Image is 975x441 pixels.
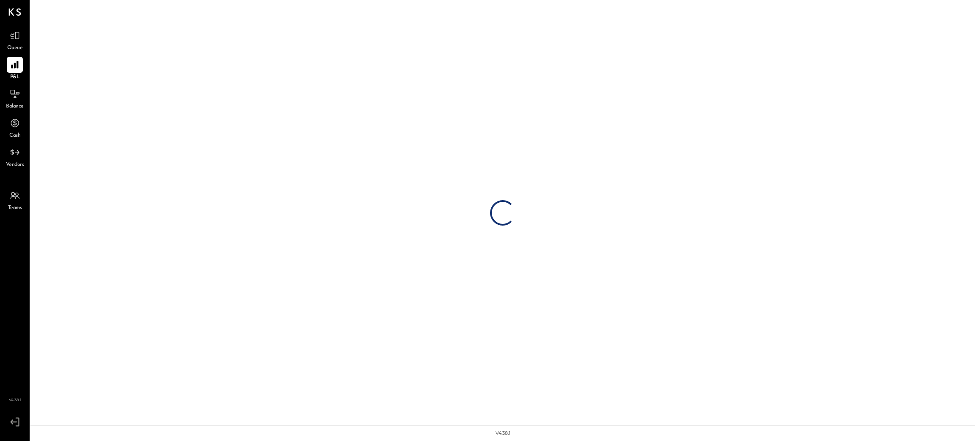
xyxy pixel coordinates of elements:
[7,44,23,52] span: Queue
[0,57,29,81] a: P&L
[0,187,29,212] a: Teams
[8,204,22,212] span: Teams
[10,74,20,81] span: P&L
[0,86,29,110] a: Balance
[0,28,29,52] a: Queue
[0,115,29,140] a: Cash
[0,144,29,169] a: Vendors
[9,132,20,140] span: Cash
[496,430,510,437] div: v 4.38.1
[6,103,24,110] span: Balance
[6,161,24,169] span: Vendors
